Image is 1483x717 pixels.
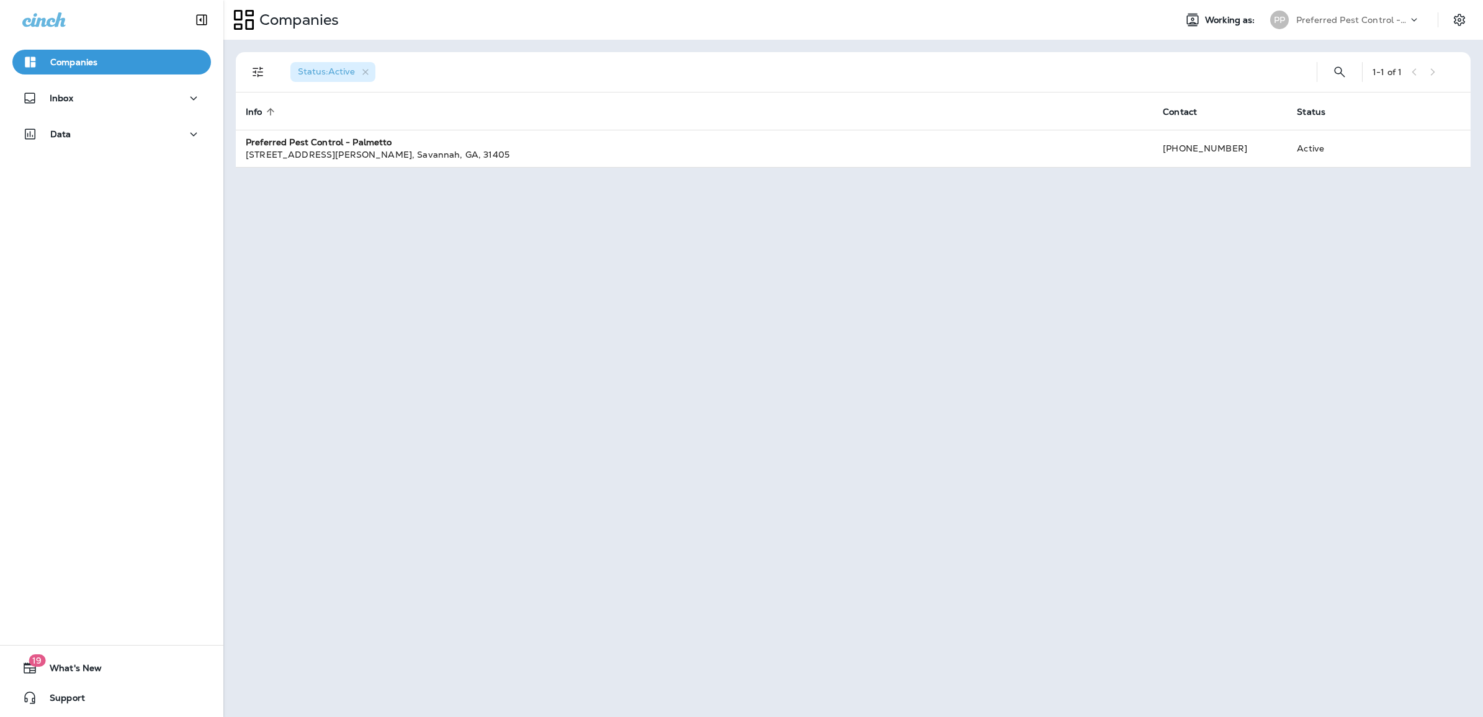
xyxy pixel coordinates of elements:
[246,107,262,117] span: Info
[50,57,97,67] p: Companies
[1153,130,1287,167] td: [PHONE_NUMBER]
[246,106,279,117] span: Info
[12,122,211,147] button: Data
[1297,107,1325,117] span: Status
[1205,15,1258,25] span: Working as:
[1163,107,1197,117] span: Contact
[246,137,392,148] strong: Preferred Pest Control - Palmetto
[184,7,219,32] button: Collapse Sidebar
[37,663,102,678] span: What's New
[246,148,1143,161] div: [STREET_ADDRESS][PERSON_NAME] , Savannah , GA , 31405
[12,656,211,680] button: 19What's New
[29,654,45,667] span: 19
[12,86,211,110] button: Inbox
[37,693,85,708] span: Support
[1270,11,1289,29] div: PP
[12,50,211,74] button: Companies
[1448,9,1471,31] button: Settings
[298,66,355,77] span: Status : Active
[1287,130,1379,167] td: Active
[50,93,73,103] p: Inbox
[1373,67,1402,77] div: 1 - 1 of 1
[50,129,71,139] p: Data
[246,60,271,84] button: Filters
[1327,60,1352,84] button: Search Companies
[290,62,375,82] div: Status:Active
[12,685,211,710] button: Support
[1297,106,1342,117] span: Status
[254,11,339,29] p: Companies
[1163,106,1213,117] span: Contact
[1296,15,1408,25] p: Preferred Pest Control - Palmetto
